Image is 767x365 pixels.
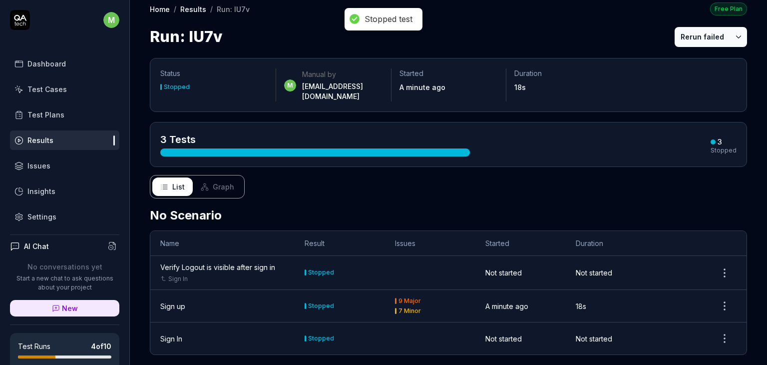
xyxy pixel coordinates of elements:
[27,160,50,171] div: Issues
[399,83,445,91] time: A minute ago
[295,231,385,256] th: Result
[385,231,475,256] th: Issues
[103,12,119,28] span: m
[302,69,383,79] div: Manual by
[213,181,234,192] span: Graph
[168,274,188,283] a: Sign In
[10,79,119,99] a: Test Cases
[27,135,53,145] div: Results
[566,231,656,256] th: Duration
[18,342,50,351] h5: Test Runs
[160,133,196,145] span: 3 Tests
[10,105,119,124] a: Test Plans
[27,211,56,222] div: Settings
[150,4,170,14] a: Home
[150,231,295,256] th: Name
[398,298,421,304] div: 9 Major
[302,81,383,101] div: [EMAIL_ADDRESS][DOMAIN_NAME]
[180,4,206,14] a: Results
[514,83,526,91] time: 18s
[308,269,334,275] div: Stopped
[27,58,66,69] div: Dashboard
[10,156,119,175] a: Issues
[62,303,78,313] span: New
[10,300,119,316] a: New
[399,68,498,78] p: Started
[718,137,722,146] div: 3
[10,207,119,226] a: Settings
[485,302,528,310] time: A minute ago
[193,177,242,196] button: Graph
[150,25,222,48] h1: Run: lU7v
[172,181,185,192] span: List
[10,130,119,150] a: Results
[160,333,182,344] a: Sign In
[160,262,275,272] a: Verify Logout is visible after sign in
[160,301,185,311] a: Sign up
[210,4,213,14] div: /
[174,4,176,14] div: /
[475,231,566,256] th: Started
[475,256,566,290] td: Not started
[27,109,64,120] div: Test Plans
[514,68,613,78] p: Duration
[308,335,334,341] div: Stopped
[160,68,268,78] p: Status
[710,2,747,15] button: Free Plan
[150,206,747,224] h2: No Scenario
[27,84,67,94] div: Test Cases
[711,147,737,153] div: Stopped
[398,308,421,314] div: 7 Minor
[576,302,586,310] time: 18s
[152,177,193,196] button: List
[675,27,730,47] button: Rerun failed
[10,181,119,201] a: Insights
[10,274,119,292] p: Start a new chat to ask questions about your project
[91,341,111,351] span: 4 of 10
[27,186,55,196] div: Insights
[566,256,656,290] td: Not started
[365,14,412,24] div: Stopped test
[308,303,334,309] div: Stopped
[164,84,190,90] div: Stopped
[217,4,250,14] div: Run: lU7v
[10,261,119,272] p: No conversations yet
[566,322,656,354] td: Not started
[10,54,119,73] a: Dashboard
[475,322,566,354] td: Not started
[103,10,119,30] button: m
[24,241,49,251] h4: AI Chat
[284,79,296,91] span: m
